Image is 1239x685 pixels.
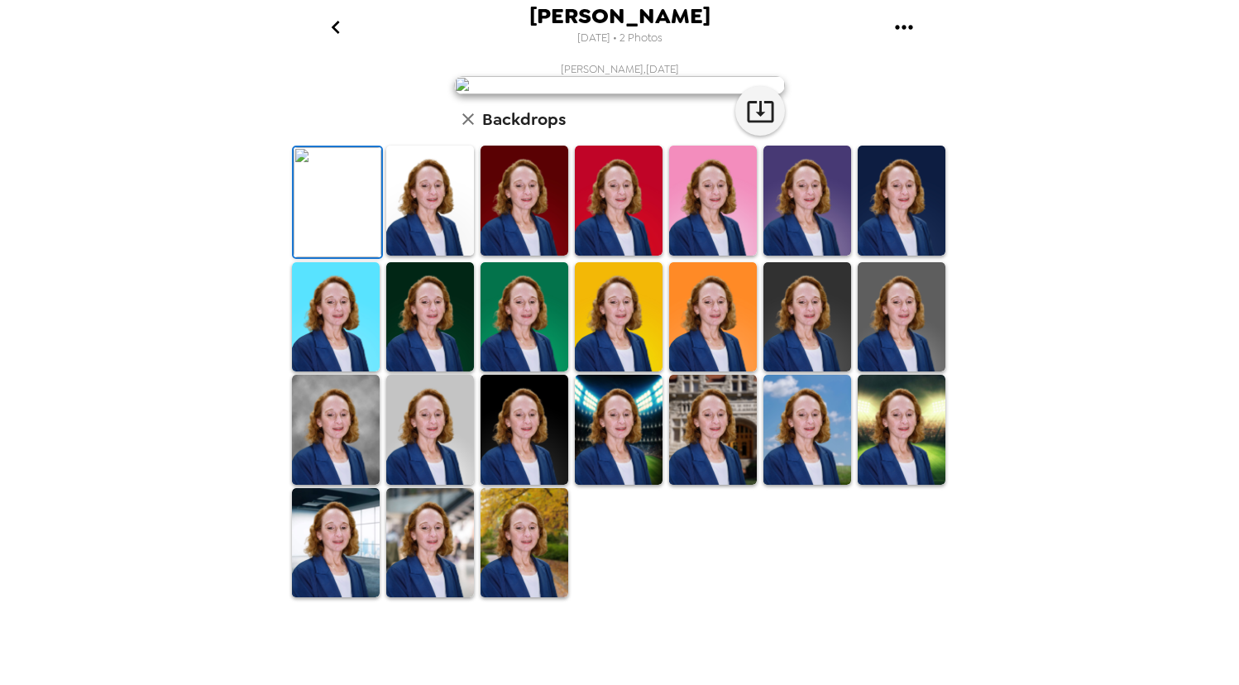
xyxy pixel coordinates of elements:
img: user [454,76,785,94]
h6: Backdrops [482,106,566,132]
span: [DATE] • 2 Photos [577,27,663,50]
img: Original [294,147,381,257]
span: [PERSON_NAME] [529,5,710,27]
span: [PERSON_NAME] , [DATE] [561,62,679,76]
